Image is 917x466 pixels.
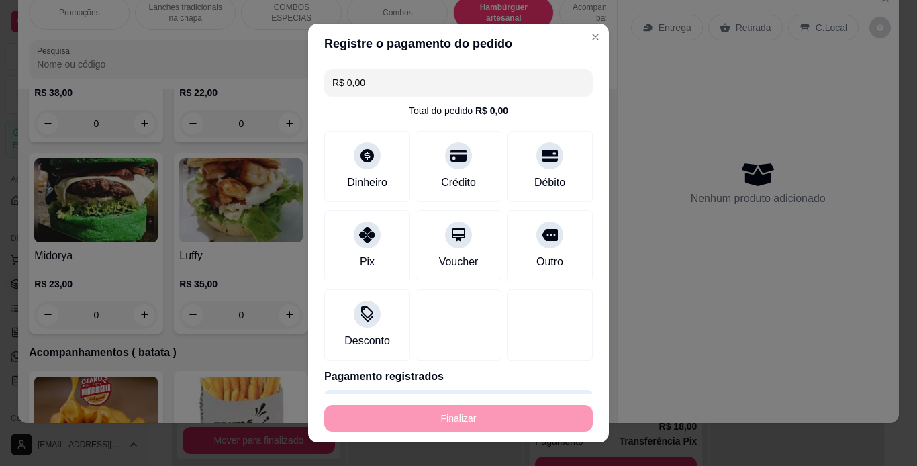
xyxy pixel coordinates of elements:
[439,254,479,270] div: Voucher
[324,369,593,385] p: Pagamento registrados
[441,175,476,191] div: Crédito
[585,26,606,48] button: Close
[360,254,375,270] div: Pix
[475,104,508,118] div: R$ 0,00
[308,24,609,64] header: Registre o pagamento do pedido
[344,333,390,349] div: Desconto
[534,175,565,191] div: Débito
[347,175,387,191] div: Dinheiro
[536,254,563,270] div: Outro
[409,104,508,118] div: Total do pedido
[332,69,585,96] input: Ex.: hambúrguer de cordeiro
